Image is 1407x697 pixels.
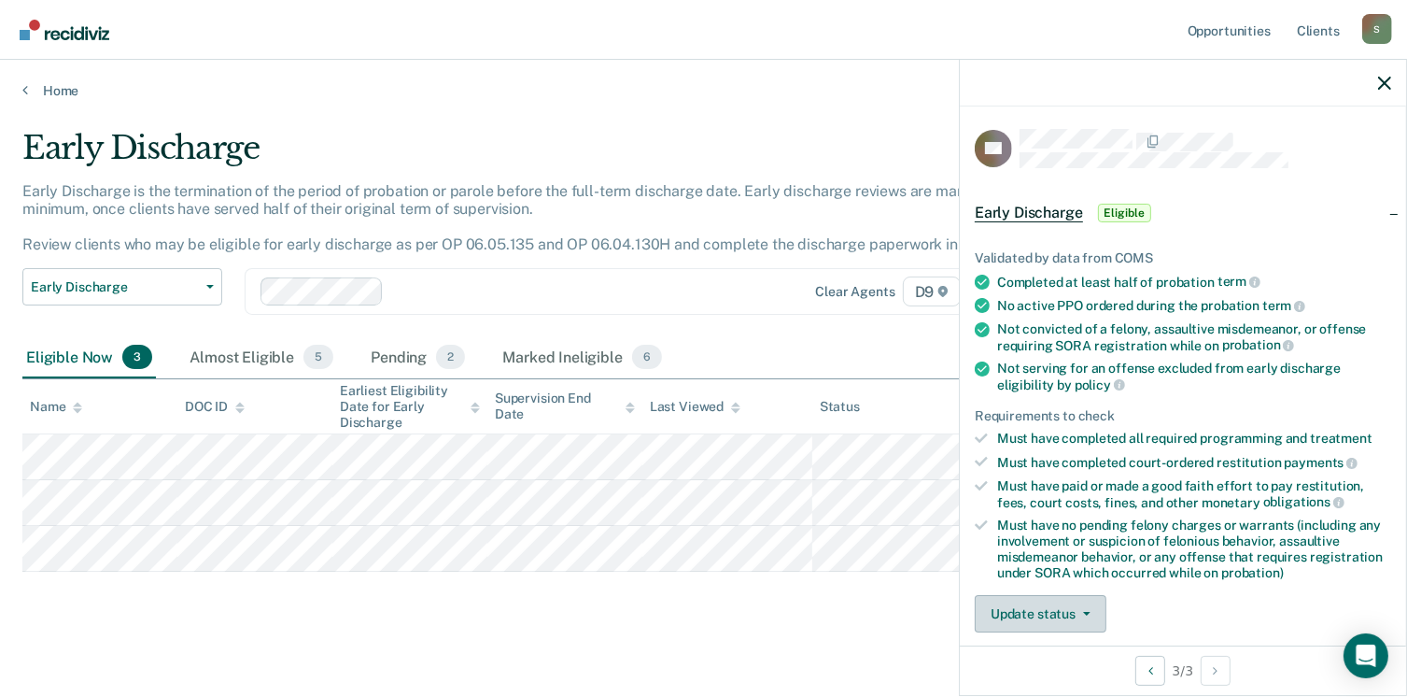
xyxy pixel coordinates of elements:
div: Not convicted of a felony, assaultive misdemeanor, or offense requiring SORA registration while on [997,321,1391,353]
div: Must have completed court-ordered restitution [997,454,1391,471]
div: Must have completed all required programming and [997,431,1391,447]
div: Supervision End Date [495,391,635,422]
span: obligations [1263,494,1344,509]
div: Earliest Eligibility Date for Early Discharge [340,383,480,430]
div: Open Intercom Messenger [1344,633,1388,678]
div: Almost Eligible [186,337,337,378]
img: Recidiviz [20,20,109,40]
a: Home [22,82,1385,99]
button: Next Opportunity [1201,656,1231,686]
span: 2 [436,345,465,369]
div: Completed at least half of probation [997,274,1391,291]
div: Last Viewed [650,399,740,415]
div: Pending [367,337,469,378]
div: Requirements to check [975,408,1391,424]
div: Validated by data from COMS [975,250,1391,266]
div: Clear agents [815,284,894,300]
span: 6 [632,345,662,369]
div: Not serving for an offense excluded from early discharge eligibility by [997,361,1391,392]
span: Early Discharge [975,204,1083,222]
button: Previous Opportunity [1135,656,1165,686]
button: Update status [975,595,1106,633]
div: Early Discharge [22,129,1077,182]
span: treatment [1310,431,1372,446]
p: Early Discharge is the termination of the period of probation or parole before the full-term disc... [22,182,1026,254]
span: probation [1222,337,1295,352]
span: term [1217,274,1260,289]
span: term [1262,298,1305,313]
div: DOC ID [185,399,245,415]
span: D9 [903,277,962,306]
span: 5 [303,345,333,369]
div: Must have paid or made a good faith effort to pay restitution, fees, court costs, fines, and othe... [997,478,1391,510]
span: payments [1285,455,1358,470]
span: probation) [1221,565,1284,580]
button: Profile dropdown button [1362,14,1392,44]
span: Eligible [1098,204,1151,222]
span: Early Discharge [31,279,199,295]
div: Early DischargeEligible [960,183,1406,243]
div: Name [30,399,82,415]
div: Must have no pending felony charges or warrants (including any involvement or suspicion of feloni... [997,518,1391,580]
div: Eligible Now [22,337,156,378]
span: policy [1075,377,1125,392]
div: S [1362,14,1392,44]
span: 3 [122,345,152,369]
div: Status [820,399,860,415]
div: No active PPO ordered during the probation [997,297,1391,314]
div: Marked Ineligible [499,337,666,378]
div: 3 / 3 [960,646,1406,695]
